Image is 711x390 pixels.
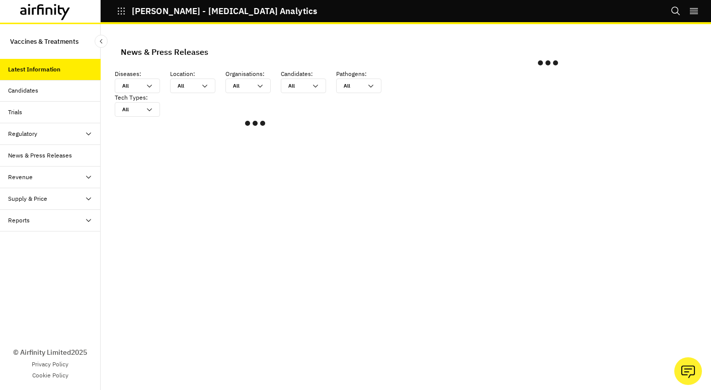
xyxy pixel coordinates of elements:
p: Organisations : [225,69,281,79]
a: Privacy Policy [32,360,68,369]
button: [PERSON_NAME] - [MEDICAL_DATA] Analytics [117,3,317,20]
p: Vaccines & Treatments [10,32,78,51]
div: Reports [8,216,30,225]
p: Tech Types : [115,93,170,102]
button: Ask our analysts [674,357,702,385]
button: Search [671,3,681,20]
div: Supply & Price [8,194,47,203]
div: Trials [8,108,22,117]
div: Latest Information [8,65,60,74]
div: Regulatory [8,129,37,138]
p: Pathogens : [336,69,391,79]
div: Candidates [8,86,38,95]
div: News & Press Releases [121,44,208,59]
p: [PERSON_NAME] - [MEDICAL_DATA] Analytics [132,7,317,16]
div: Revenue [8,173,33,182]
p: Candidates : [281,69,336,79]
div: News & Press Releases [8,151,72,160]
p: Diseases : [115,69,170,79]
p: © Airfinity Limited 2025 [13,347,87,358]
button: Close Sidebar [95,35,108,48]
p: Location : [170,69,225,79]
a: Cookie Policy [32,371,68,380]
